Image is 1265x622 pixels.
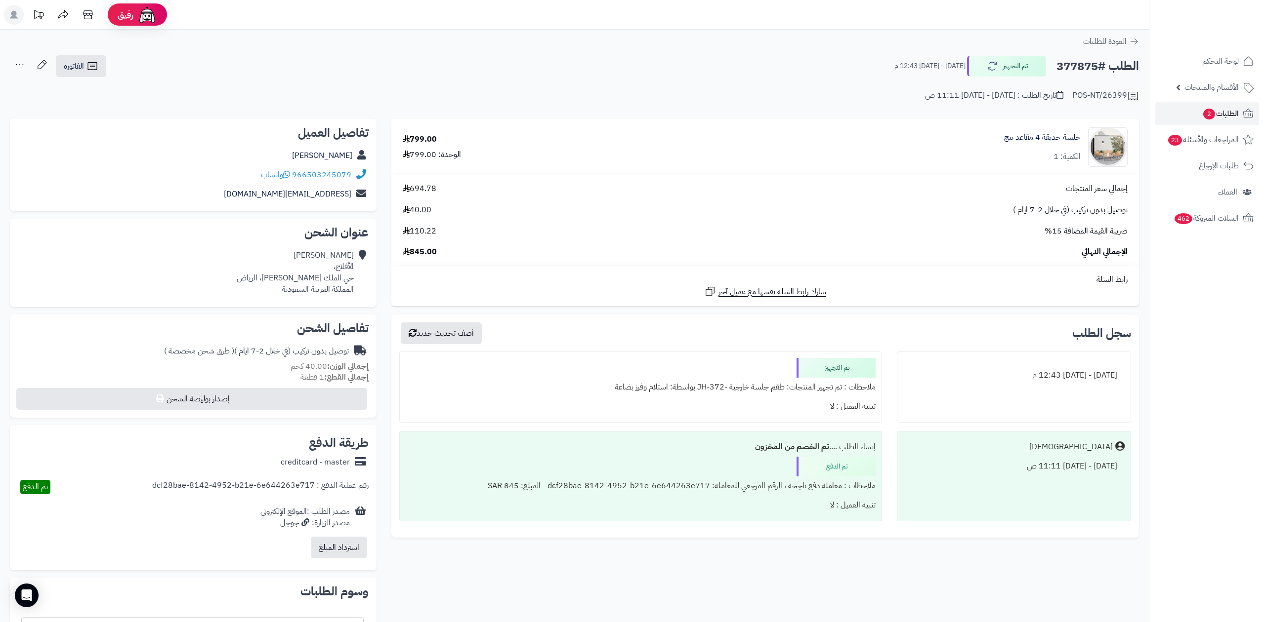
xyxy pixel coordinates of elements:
div: [DATE] - [DATE] 12:43 م [903,366,1125,385]
button: تم التجهيز [967,56,1046,77]
img: 1754463004-110119010030-90x90.jpg [1089,127,1127,167]
h2: عنوان الشحن [18,227,369,238]
span: ضريبة القيمة المضافة 15% [1045,226,1128,237]
div: رقم عملية الدفع : dcf28bae-8142-4952-b21e-6e644263e717 [152,480,369,494]
span: العملاء [1218,185,1237,199]
div: توصيل بدون تركيب (في خلال 2-7 ايام ) [164,346,349,357]
button: أضف تحديث جديد [401,322,482,344]
a: واتساب [261,169,290,181]
b: تم الخصم من المخزون [755,441,829,453]
a: [PERSON_NAME] [292,150,352,161]
a: الطلبات2 [1155,102,1259,125]
span: الأقسام والمنتجات [1184,80,1239,94]
span: الطلبات [1202,107,1239,120]
div: [DEMOGRAPHIC_DATA] [1029,441,1113,453]
div: مصدر الزيارة: جوجل [260,517,350,529]
a: 966503245079 [292,169,351,181]
span: 845.00 [403,246,437,258]
span: إجمالي سعر المنتجات [1066,183,1128,194]
a: جلسة حديقة 4 مقاعد بيج [1004,132,1081,143]
strong: إجمالي الوزن: [327,360,369,372]
a: طلبات الإرجاع [1155,154,1259,178]
a: تحديثات المنصة [26,5,51,27]
img: ai-face.png [137,5,157,25]
a: العودة للطلبات [1083,36,1139,47]
span: المراجعات والأسئلة [1167,133,1239,147]
div: [PERSON_NAME] الأفلاج، حي الملك [PERSON_NAME]، الرياض المملكة العربية السعودية [237,250,354,295]
button: استرداد المبلغ [311,537,367,558]
a: المراجعات والأسئلة23 [1155,128,1259,152]
div: إنشاء الطلب .... [406,437,876,457]
a: [EMAIL_ADDRESS][DOMAIN_NAME] [224,188,351,200]
div: تنبيه العميل : لا [406,397,876,416]
span: الفاتورة [64,60,84,72]
div: رابط السلة [395,274,1135,285]
span: 2 [1203,109,1215,119]
div: ملاحظات : تم تجهيز المنتجات: طقم جلسة خارجية -JH-372 بواسطة: استلام وفرز بضاعة [406,378,876,397]
a: العملاء [1155,180,1259,204]
div: تاريخ الطلب : [DATE] - [DATE] 11:11 ص [925,90,1063,101]
small: 40.00 كجم [291,360,369,372]
span: الإجمالي النهائي [1082,246,1128,258]
button: إصدار بوليصة الشحن [16,388,367,410]
a: لوحة التحكم [1155,49,1259,73]
a: شارك رابط السلة نفسها مع عميل آخر [704,285,826,298]
h3: سجل الطلب [1072,327,1131,339]
span: تم الدفع [23,481,48,493]
div: تم التجهيز [797,358,876,378]
span: لوحة التحكم [1202,54,1239,68]
div: Open Intercom Messenger [15,583,39,607]
h2: الطلب #377875 [1056,56,1139,77]
h2: طريقة الدفع [309,437,369,449]
span: 40.00 [403,204,431,216]
small: 1 قطعة [300,371,369,383]
h2: وسوم الطلبات [18,585,369,597]
div: ملاحظات : معاملة دفع ناجحة ، الرقم المرجعي للمعاملة: dcf28bae-8142-4952-b21e-6e644263e717 - المبل... [406,476,876,496]
div: تنبيه العميل : لا [406,496,876,515]
span: العودة للطلبات [1083,36,1127,47]
div: الوحدة: 799.00 [403,149,461,160]
span: 110.22 [403,226,436,237]
a: السلات المتروكة462 [1155,206,1259,230]
div: مصدر الطلب :الموقع الإلكتروني [260,506,350,529]
a: الفاتورة [56,55,106,77]
span: 694.78 [403,183,436,194]
strong: إجمالي القطع: [324,371,369,383]
div: الكمية: 1 [1054,151,1081,162]
small: [DATE] - [DATE] 12:43 م [894,61,966,71]
h2: تفاصيل الشحن [18,322,369,334]
span: ( طرق شحن مخصصة ) [164,345,234,357]
span: شارك رابط السلة نفسها مع عميل آخر [718,286,826,298]
div: 799.00 [403,134,437,145]
div: [DATE] - [DATE] 11:11 ص [903,457,1125,476]
div: تم الدفع [797,457,876,476]
span: 23 [1168,135,1182,146]
span: توصيل بدون تركيب (في خلال 2-7 ايام ) [1013,204,1128,216]
h2: تفاصيل العميل [18,127,369,139]
div: creditcard - master [281,457,350,468]
span: رفيق [118,9,133,21]
div: POS-NT/26399 [1072,90,1139,102]
span: طلبات الإرجاع [1199,159,1239,173]
span: السلات المتروكة [1174,211,1239,225]
span: 462 [1175,213,1192,224]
